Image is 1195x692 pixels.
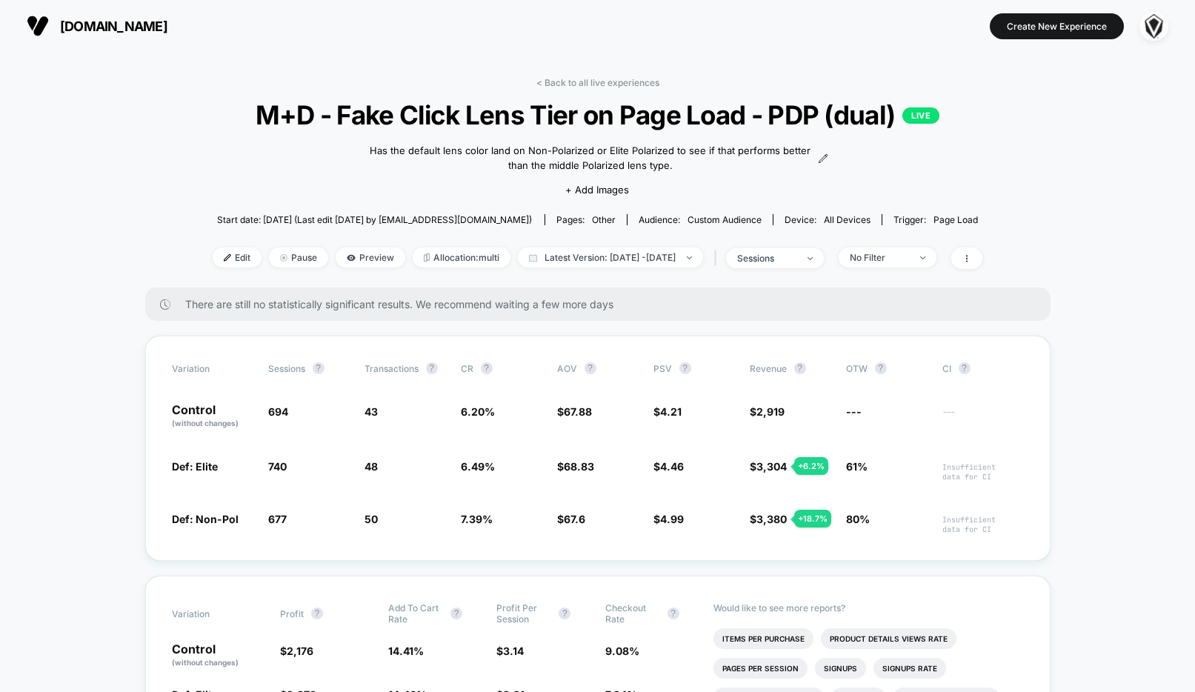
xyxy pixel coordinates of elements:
button: Create New Experience [990,13,1124,39]
span: Preview [336,247,405,267]
img: edit [224,254,231,262]
span: 2,919 [756,405,785,418]
span: 3,304 [756,460,787,473]
span: CR [461,363,473,374]
span: 4.21 [660,405,682,418]
div: + 6.2 % [794,457,828,475]
span: 3,380 [756,513,787,525]
span: other [592,214,616,225]
span: --- [942,407,1024,429]
span: 677 [268,513,287,525]
span: $ [557,405,592,418]
span: 7.39 % [461,513,493,525]
span: CI [942,362,1024,374]
button: ? [313,362,324,374]
span: Sessions [268,363,305,374]
img: rebalance [424,253,430,262]
span: Device: [773,214,882,225]
button: ? [585,362,596,374]
div: sessions [737,253,796,264]
span: 43 [365,405,378,418]
span: 61% [846,460,868,473]
span: Transactions [365,363,419,374]
a: < Back to all live experiences [536,77,659,88]
span: [DOMAIN_NAME] [60,19,167,34]
span: --- [846,405,862,418]
span: Revenue [750,363,787,374]
div: Pages: [556,214,616,225]
span: Page Load [933,214,978,225]
span: M+D - Fake Click Lens Tier on Page Load - PDP (dual) [251,99,944,130]
button: ? [481,362,493,374]
span: $ [750,513,787,525]
span: Variation [172,362,253,374]
span: Profit Per Session [496,602,551,625]
span: 67.6 [564,513,585,525]
span: $ [750,405,785,418]
span: Custom Audience [688,214,762,225]
button: ? [559,608,570,619]
span: $ [750,460,787,473]
button: ? [450,608,462,619]
span: (without changes) [172,658,239,667]
span: 6.49 % [461,460,495,473]
button: ? [426,362,438,374]
p: LIVE [902,107,939,124]
li: Items Per Purchase [713,628,813,649]
p: Control [172,643,265,668]
span: Def: Elite [172,460,218,473]
span: There are still no statistically significant results. We recommend waiting a few more days [185,298,1021,310]
img: ppic [1139,12,1168,41]
span: 14.41 % [388,645,424,657]
span: Insufficient data for CI [942,515,1024,534]
span: $ [653,405,682,418]
img: calendar [529,254,537,262]
button: ppic [1135,11,1173,41]
img: end [920,256,925,259]
span: Start date: [DATE] (Last edit [DATE] by [EMAIL_ADDRESS][DOMAIN_NAME]) [217,214,532,225]
span: OTW [846,362,928,374]
button: ? [311,608,323,619]
img: Visually logo [27,15,49,37]
button: ? [959,362,971,374]
span: 2,176 [287,645,313,657]
span: $ [496,645,524,657]
span: Latest Version: [DATE] - [DATE] [518,247,703,267]
span: Pause [269,247,328,267]
button: ? [875,362,887,374]
li: Pages Per Session [713,658,808,679]
span: | [710,247,726,269]
span: 4.46 [660,460,684,473]
button: ? [668,608,679,619]
span: 3.14 [503,645,524,657]
img: end [687,256,692,259]
span: (without changes) [172,419,239,427]
span: + Add Images [565,184,629,196]
span: $ [557,460,594,473]
span: Allocation: multi [413,247,510,267]
button: ? [794,362,806,374]
span: 48 [365,460,378,473]
span: Has the default lens color land on Non-Polarized or Elite Polarized to see if that performs bette... [367,144,814,173]
span: all devices [824,214,871,225]
span: 4.99 [660,513,684,525]
span: Insufficient data for CI [942,462,1024,482]
span: $ [557,513,585,525]
span: Edit [213,247,262,267]
p: Would like to see more reports? [713,602,1024,613]
span: 9.08 % [605,645,639,657]
span: 694 [268,405,288,418]
div: Audience: [639,214,762,225]
span: $ [653,460,684,473]
span: $ [280,645,313,657]
p: Control [172,404,253,429]
span: 67.88 [564,405,592,418]
span: $ [653,513,684,525]
span: AOV [557,363,577,374]
div: Trigger: [893,214,978,225]
li: Signups Rate [873,658,946,679]
div: + 18.7 % [794,510,831,528]
span: Profit [280,608,304,619]
img: end [808,257,813,260]
span: Def: Non-Pol [172,513,239,525]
